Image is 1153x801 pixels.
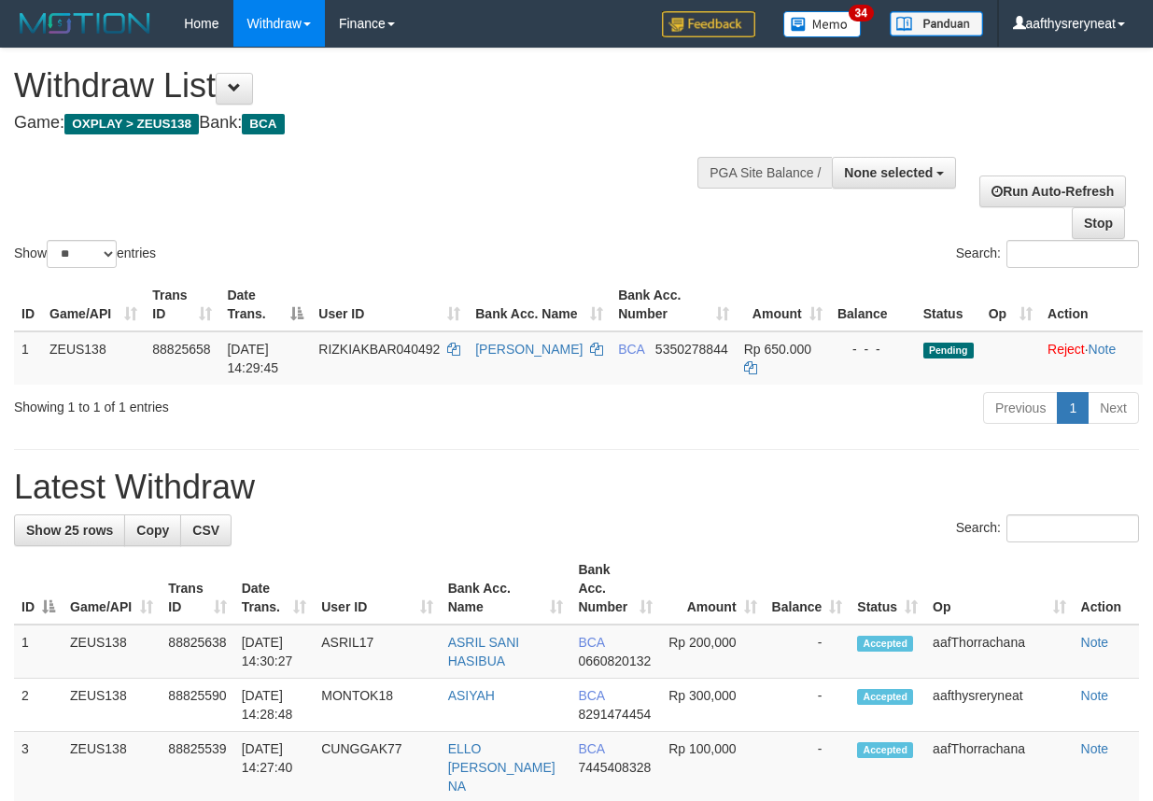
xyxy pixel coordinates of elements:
[660,553,764,625] th: Amount: activate to sort column ascending
[314,625,440,679] td: ASRIL17
[14,67,750,105] h1: Withdraw List
[844,165,933,180] span: None selected
[219,278,311,331] th: Date Trans.: activate to sort column descending
[578,741,604,756] span: BCA
[1006,514,1139,542] input: Search:
[737,278,830,331] th: Amount: activate to sort column ascending
[26,523,113,538] span: Show 25 rows
[314,679,440,732] td: MONTOK18
[14,390,467,416] div: Showing 1 to 1 of 1 entries
[925,625,1073,679] td: aafThorrachana
[983,392,1058,424] a: Previous
[1072,207,1125,239] a: Stop
[234,625,315,679] td: [DATE] 14:30:27
[14,514,125,546] a: Show 25 rows
[314,553,440,625] th: User ID: activate to sort column ascending
[161,625,233,679] td: 88825638
[857,636,913,652] span: Accepted
[832,157,956,189] button: None selected
[14,469,1139,506] h1: Latest Withdraw
[63,625,161,679] td: ZEUS138
[857,742,913,758] span: Accepted
[468,278,611,331] th: Bank Acc. Name: activate to sort column ascending
[925,679,1073,732] td: aafthysreryneat
[578,707,651,722] span: Copy 8291474454 to clipboard
[849,5,874,21] span: 34
[136,523,169,538] span: Copy
[618,342,644,357] span: BCA
[979,176,1126,207] a: Run Auto-Refresh
[42,278,145,331] th: Game/API: activate to sort column ascending
[660,625,764,679] td: Rp 200,000
[744,342,811,357] span: Rp 650.000
[14,278,42,331] th: ID
[180,514,232,546] a: CSV
[14,9,156,37] img: MOTION_logo.png
[923,343,974,358] span: Pending
[14,114,750,133] h4: Game: Bank:
[578,635,604,650] span: BCA
[152,342,210,357] span: 88825658
[1081,635,1109,650] a: Note
[697,157,832,189] div: PGA Site Balance /
[1040,331,1143,385] td: ·
[441,553,571,625] th: Bank Acc. Name: activate to sort column ascending
[956,514,1139,542] label: Search:
[192,523,219,538] span: CSV
[145,278,219,331] th: Trans ID: activate to sort column ascending
[1074,553,1139,625] th: Action
[448,741,555,794] a: ELLO [PERSON_NAME] NA
[42,331,145,385] td: ZEUS138
[448,688,495,703] a: ASIYAH
[925,553,1073,625] th: Op: activate to sort column ascending
[1081,688,1109,703] a: Note
[1089,342,1117,357] a: Note
[1057,392,1089,424] a: 1
[14,240,156,268] label: Show entries
[837,340,908,358] div: - - -
[981,278,1040,331] th: Op: activate to sort column ascending
[318,342,440,357] span: RIZKIAKBAR040492
[448,635,520,668] a: ASRIL SANI HASIBUA
[765,553,851,625] th: Balance: activate to sort column ascending
[1048,342,1085,357] a: Reject
[124,514,181,546] a: Copy
[1088,392,1139,424] a: Next
[857,689,913,705] span: Accepted
[611,278,737,331] th: Bank Acc. Number: activate to sort column ascending
[660,679,764,732] td: Rp 300,000
[227,342,278,375] span: [DATE] 14:29:45
[475,342,583,357] a: [PERSON_NAME]
[765,679,851,732] td: -
[578,760,651,775] span: Copy 7445408328 to clipboard
[63,553,161,625] th: Game/API: activate to sort column ascending
[1006,240,1139,268] input: Search:
[64,114,199,134] span: OXPLAY > ZEUS138
[890,11,983,36] img: panduan.png
[765,625,851,679] td: -
[161,679,233,732] td: 88825590
[578,688,604,703] span: BCA
[1040,278,1143,331] th: Action
[14,625,63,679] td: 1
[662,11,755,37] img: Feedback.jpg
[850,553,925,625] th: Status: activate to sort column ascending
[14,553,63,625] th: ID: activate to sort column descending
[161,553,233,625] th: Trans ID: activate to sort column ascending
[655,342,728,357] span: Copy 5350278844 to clipboard
[578,653,651,668] span: Copy 0660820132 to clipboard
[242,114,284,134] span: BCA
[956,240,1139,268] label: Search:
[14,679,63,732] td: 2
[570,553,660,625] th: Bank Acc. Number: activate to sort column ascending
[234,553,315,625] th: Date Trans.: activate to sort column ascending
[311,278,468,331] th: User ID: activate to sort column ascending
[47,240,117,268] select: Showentries
[830,278,916,331] th: Balance
[63,679,161,732] td: ZEUS138
[783,11,862,37] img: Button%20Memo.svg
[14,331,42,385] td: 1
[916,278,981,331] th: Status
[234,679,315,732] td: [DATE] 14:28:48
[1081,741,1109,756] a: Note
